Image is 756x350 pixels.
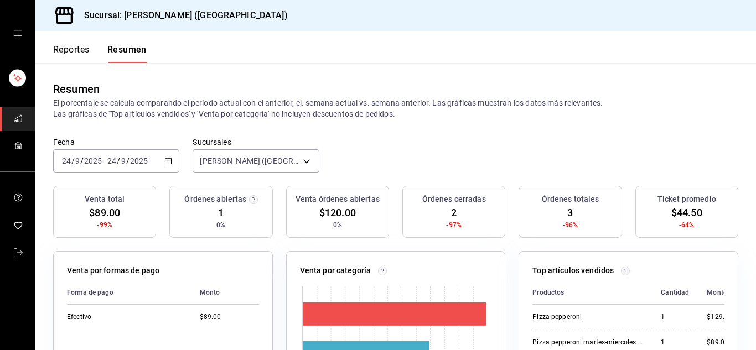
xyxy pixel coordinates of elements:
[53,81,100,97] div: Resumen
[661,312,689,322] div: 1
[71,156,75,165] span: /
[75,156,80,165] input: --
[333,220,342,230] span: 0%
[698,281,732,305] th: Monto
[89,205,120,220] span: $89.00
[542,194,599,205] h3: Órdenes totales
[200,155,298,166] span: [PERSON_NAME] ([GEOGRAPHIC_DATA])
[532,338,643,347] div: Pizza pepperoni martes-miercoles 89
[707,312,732,322] div: $129.00
[121,156,126,165] input: --
[422,194,486,205] h3: Órdenes cerradas
[200,312,259,322] div: $89.00
[13,29,22,38] button: open drawer
[117,156,120,165] span: /
[446,220,462,230] span: -97%
[67,312,178,322] div: Efectivo
[532,281,652,305] th: Productos
[296,194,380,205] h3: Venta órdenes abiertas
[652,281,698,305] th: Cantidad
[319,205,356,220] span: $120.00
[53,97,738,119] p: El porcentaje se calcula comparando el período actual con el anterior, ej. semana actual vs. sema...
[671,205,702,220] span: $44.50
[532,312,643,322] div: Pizza pepperoni
[80,156,84,165] span: /
[661,338,689,347] div: 1
[103,156,106,165] span: -
[107,44,147,63] button: Resumen
[532,265,614,276] p: Top artículos vendidos
[184,194,246,205] h3: Órdenes abiertas
[567,205,573,220] span: 3
[107,156,117,165] input: --
[216,220,225,230] span: 0%
[679,220,695,230] span: -64%
[563,220,578,230] span: -96%
[67,265,159,276] p: Venta por formas de pago
[61,156,71,165] input: --
[707,338,732,347] div: $89.00
[657,194,716,205] h3: Ticket promedio
[84,156,102,165] input: ----
[53,44,147,63] div: navigation tabs
[130,156,148,165] input: ----
[97,220,112,230] span: -99%
[300,265,371,276] p: Venta por categoría
[85,194,125,205] h3: Venta total
[193,138,319,146] label: Sucursales
[75,9,288,22] h3: Sucursal: [PERSON_NAME] ([GEOGRAPHIC_DATA])
[451,205,457,220] span: 2
[218,205,224,220] span: 1
[53,44,90,63] button: Reportes
[126,156,130,165] span: /
[191,281,259,305] th: Monto
[67,281,191,305] th: Forma de pago
[53,138,179,146] label: Fecha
